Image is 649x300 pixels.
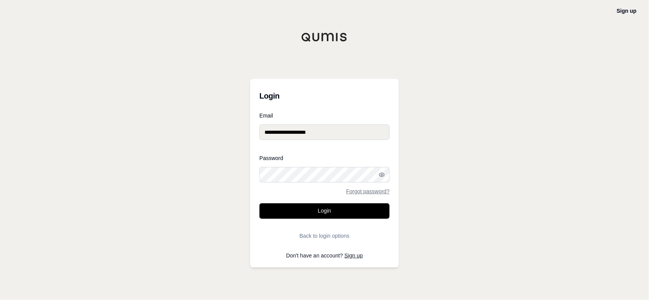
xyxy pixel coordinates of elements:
[259,113,390,118] label: Email
[259,88,390,104] h3: Login
[345,252,363,259] a: Sign up
[259,228,390,244] button: Back to login options
[259,155,390,161] label: Password
[346,189,390,194] a: Forgot password?
[259,203,390,219] button: Login
[259,253,390,258] p: Don't have an account?
[301,32,348,42] img: Qumis
[617,8,637,14] a: Sign up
